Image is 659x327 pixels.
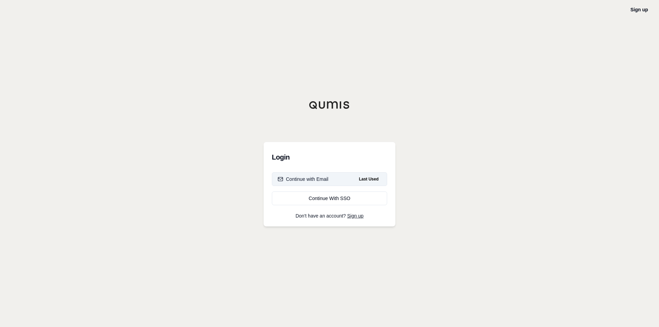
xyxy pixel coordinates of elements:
[272,191,387,205] a: Continue With SSO
[309,101,350,109] img: Qumis
[272,150,387,164] h3: Login
[272,172,387,186] button: Continue with EmailLast Used
[356,175,381,183] span: Last Used
[278,195,381,202] div: Continue With SSO
[278,176,328,183] div: Continue with Email
[272,213,387,218] p: Don't have an account?
[347,213,363,219] a: Sign up
[631,7,648,12] a: Sign up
